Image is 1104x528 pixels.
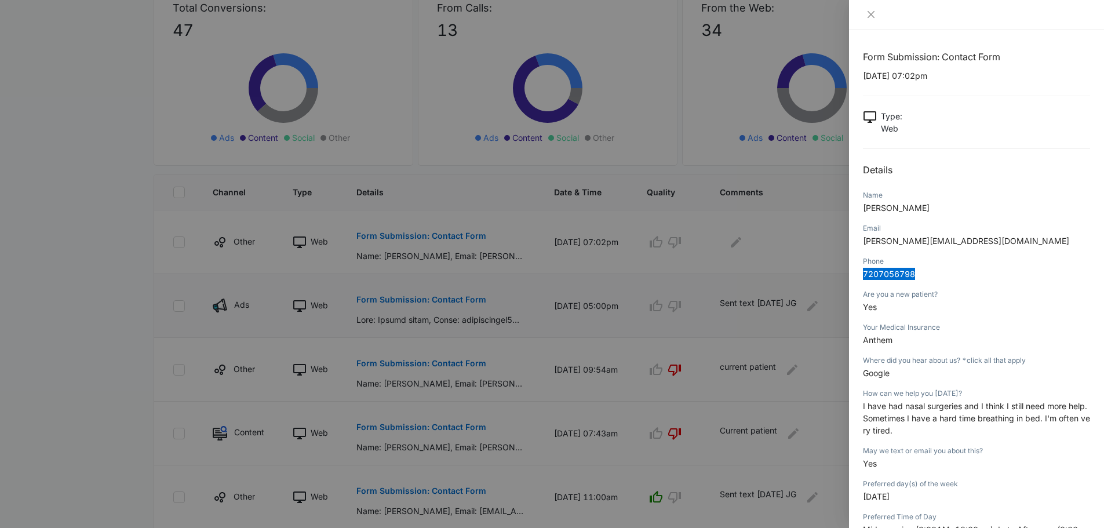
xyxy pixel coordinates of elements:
[863,512,1090,522] div: Preferred Time of Day
[863,302,877,312] span: Yes
[863,368,890,378] span: Google
[863,269,915,279] span: 7207056798
[863,322,1090,333] div: Your Medical Insurance
[863,9,879,20] button: Close
[866,10,876,19] span: close
[863,256,1090,267] div: Phone
[863,289,1090,300] div: Are you a new patient?
[881,110,902,122] p: Type :
[863,388,1090,399] div: How can we help you [DATE]?
[863,50,1090,64] h1: Form Submission: Contact Form
[863,458,877,468] span: Yes
[863,479,1090,489] div: Preferred day(s) of the week
[863,335,892,345] span: Anthem
[881,122,902,134] p: Web
[863,491,890,501] span: [DATE]
[863,401,1090,435] span: I have had nasal surgeries and I think I still need more help. Sometimes I have a hard time breat...
[863,190,1090,201] div: Name
[863,223,1090,234] div: Email
[863,163,1090,177] h2: Details
[863,203,930,213] span: [PERSON_NAME]
[863,446,1090,456] div: May we text or email you about this?
[863,70,1090,82] p: [DATE] 07:02pm
[863,355,1090,366] div: Where did you hear about us? *click all that apply
[863,236,1069,246] span: [PERSON_NAME][EMAIL_ADDRESS][DOMAIN_NAME]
